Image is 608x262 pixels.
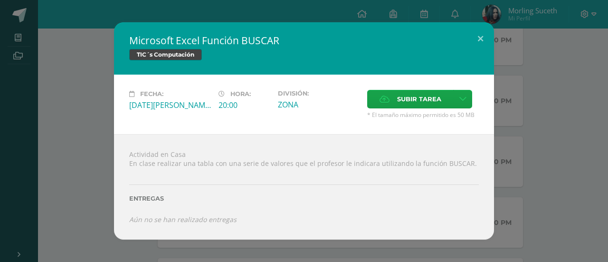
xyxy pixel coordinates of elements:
[397,90,441,108] span: Subir tarea
[129,49,202,60] span: TIC´s Computación
[129,34,479,47] h2: Microsoft Excel Función BUSCAR
[129,195,479,202] label: Entregas
[114,134,494,239] div: Actividad en Casa En clase realizar una tabla con una serie de valores que el profesor le indicar...
[230,90,251,97] span: Hora:
[218,100,270,110] div: 20:00
[140,90,163,97] span: Fecha:
[467,22,494,55] button: Close (Esc)
[367,111,479,119] span: * El tamaño máximo permitido es 50 MB
[278,99,360,110] div: ZONA
[129,100,211,110] div: [DATE][PERSON_NAME]
[278,90,360,97] label: División:
[129,215,237,224] i: Aún no se han realizado entregas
